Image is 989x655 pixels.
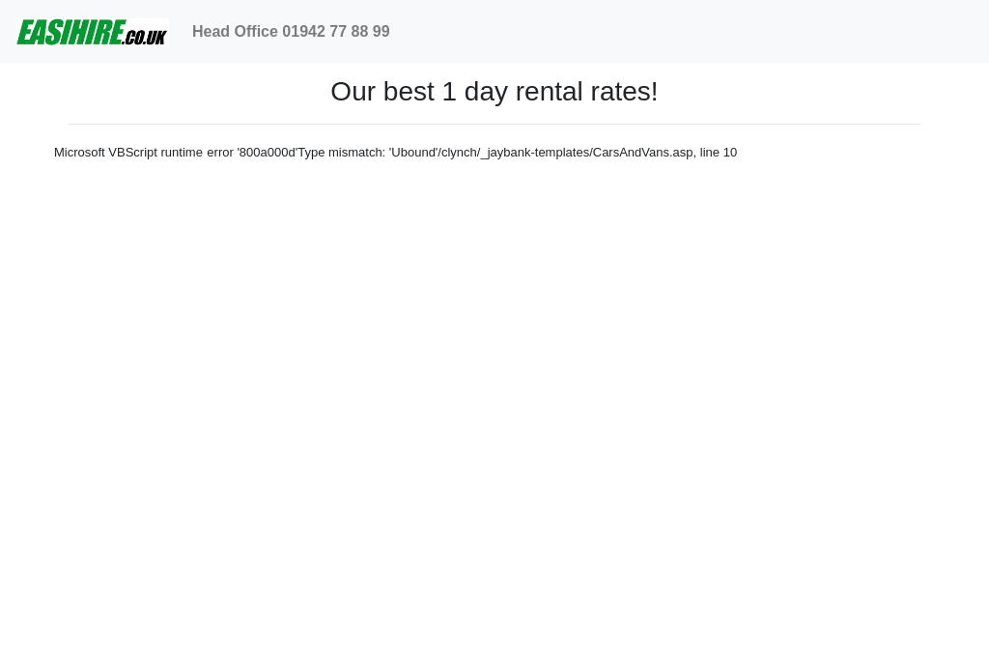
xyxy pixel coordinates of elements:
[438,145,692,159] font: /clynch/_jaybank-templates/CarsAndVans.asp
[693,145,738,159] font: , line 10
[15,13,169,51] img: easihire_logo_small.png
[184,13,398,51] a: Head Office 01942 77 88 99
[192,23,390,40] b: Head Office 01942 77 88 99
[207,145,297,159] font: error '800a000d'
[54,145,203,159] font: Microsoft VBScript runtime
[69,75,920,108] h1: Our best 1 day rental rates!
[297,145,438,159] font: Type mismatch: 'Ubound'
